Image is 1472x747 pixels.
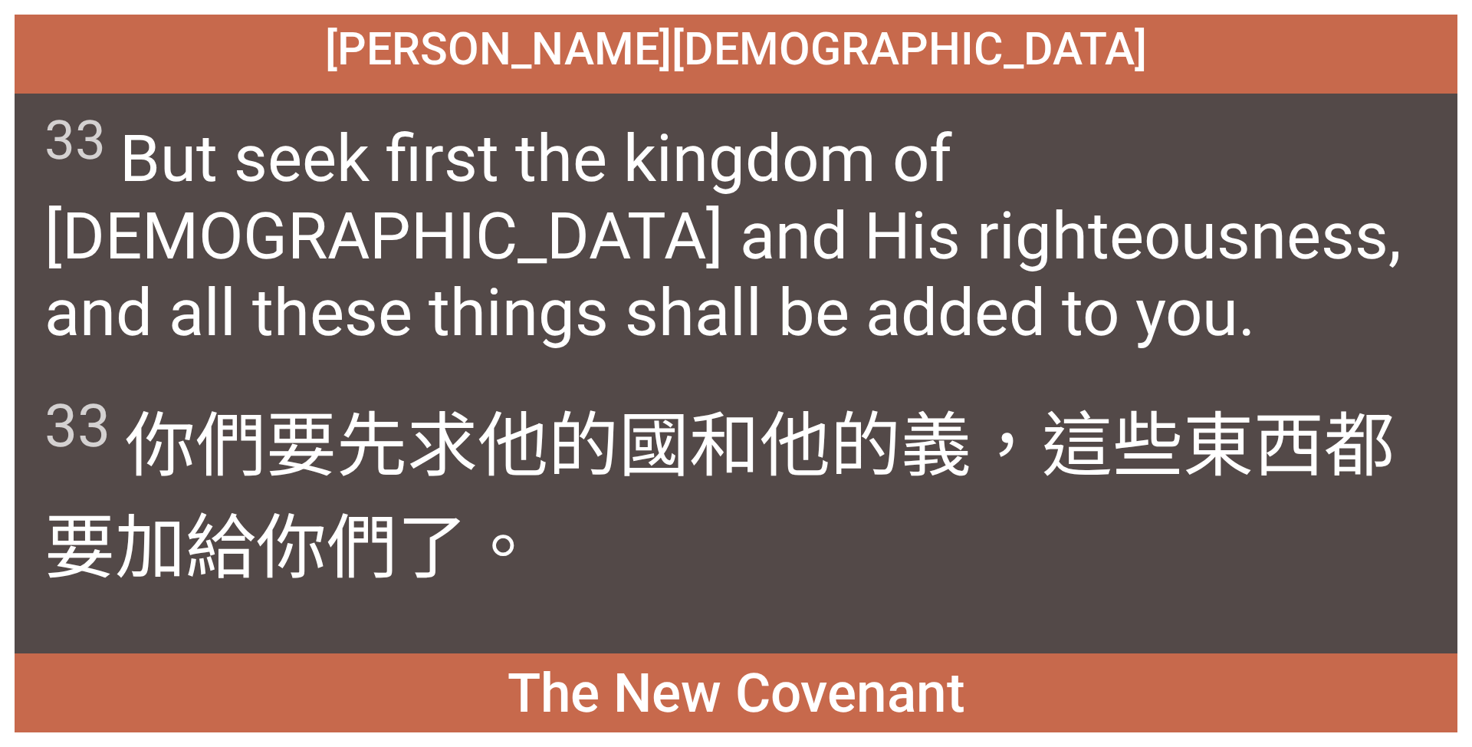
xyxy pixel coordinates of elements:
sup: 33 [44,108,106,172]
span: [PERSON_NAME][DEMOGRAPHIC_DATA] [325,22,1147,75]
span: But seek first the kingdom of [DEMOGRAPHIC_DATA] and His righteousness, and all these things shal... [44,108,1428,350]
wg932: 和 [44,405,1395,589]
span: 你們要先 [44,388,1428,592]
span: The New Covenant [508,661,965,725]
sup: 33 [44,392,110,461]
wg4412: 求 [44,405,1395,589]
wg3956: 加給 [115,507,538,589]
wg4369: 你們 [256,507,538,589]
wg2212: 他的國 [44,405,1395,589]
wg5213: 了。 [397,507,538,589]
